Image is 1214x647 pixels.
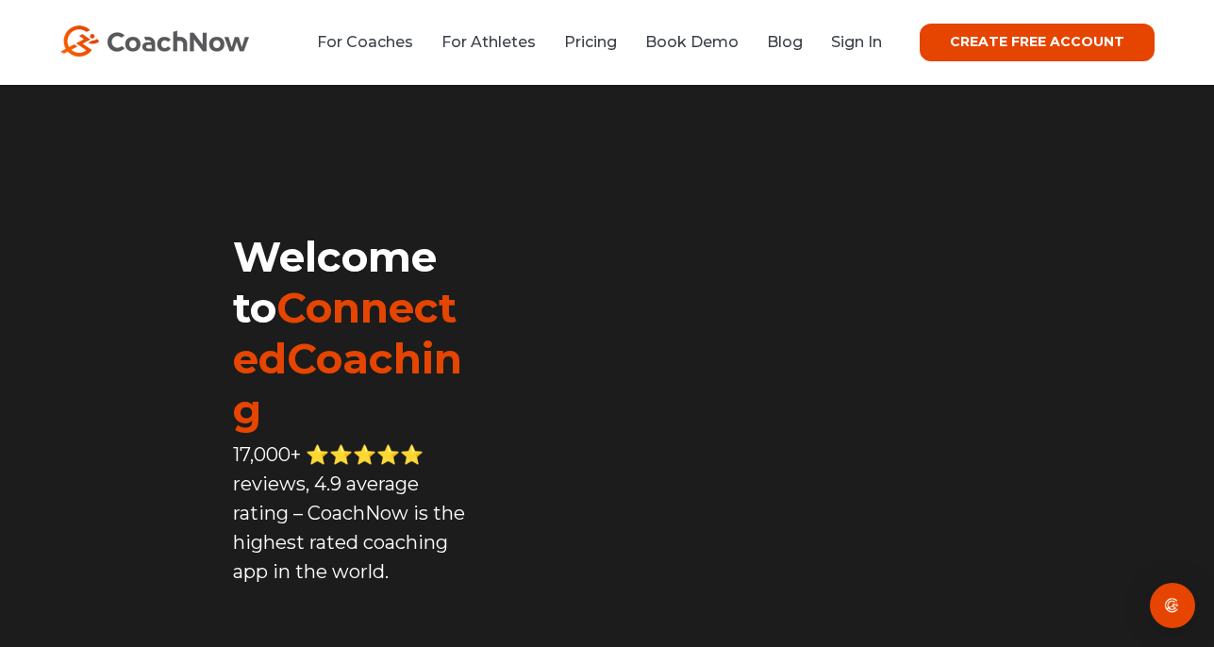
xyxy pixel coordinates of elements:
[60,25,249,57] img: CoachNow Logo
[233,282,462,435] span: ConnectedCoaching
[233,443,465,583] span: 17,000+ ⭐️⭐️⭐️⭐️⭐️ reviews, 4.9 average rating – CoachNow is the highest rated coaching app in th...
[1150,583,1195,628] div: Open Intercom Messenger
[233,231,472,435] h1: Welcome to
[441,33,536,51] a: For Athletes
[767,33,803,51] a: Blog
[317,33,413,51] a: For Coaches
[645,33,739,51] a: Book Demo
[564,33,617,51] a: Pricing
[831,33,882,51] a: Sign In
[920,24,1155,61] a: CREATE FREE ACCOUNT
